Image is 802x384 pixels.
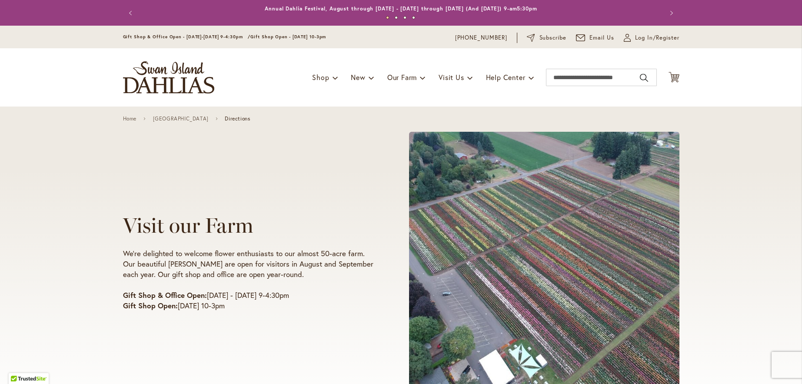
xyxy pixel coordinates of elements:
[123,4,140,22] button: Previous
[486,73,526,82] span: Help Center
[123,61,214,93] a: store logo
[589,33,614,42] span: Email Us
[412,16,415,19] button: 4 of 4
[250,34,326,40] span: Gift Shop Open - [DATE] 10-3pm
[624,33,679,42] a: Log In/Register
[123,248,376,280] p: We're delighted to welcome flower enthusiasts to our almost 50-acre farm. Our beautiful [PERSON_N...
[439,73,464,82] span: Visit Us
[662,4,679,22] button: Next
[123,290,207,300] strong: Gift Shop & Office Open:
[123,34,251,40] span: Gift Shop & Office Open - [DATE]-[DATE] 9-4:30pm /
[635,33,679,42] span: Log In/Register
[123,214,376,237] h1: Visit our Farm
[123,301,178,311] strong: Gift Shop Open:
[386,16,389,19] button: 1 of 4
[265,5,537,12] a: Annual Dahlia Festival, August through [DATE] - [DATE] through [DATE] (And [DATE]) 9-am5:30pm
[123,290,376,311] p: [DATE] - [DATE] 9-4:30pm [DATE] 10-3pm
[455,33,508,42] a: [PHONE_NUMBER]
[387,73,417,82] span: Our Farm
[225,116,250,122] span: Directions
[527,33,566,42] a: Subscribe
[153,116,209,122] a: [GEOGRAPHIC_DATA]
[395,16,398,19] button: 2 of 4
[539,33,567,42] span: Subscribe
[312,73,329,82] span: Shop
[351,73,365,82] span: New
[576,33,614,42] a: Email Us
[403,16,406,19] button: 3 of 4
[123,116,136,122] a: Home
